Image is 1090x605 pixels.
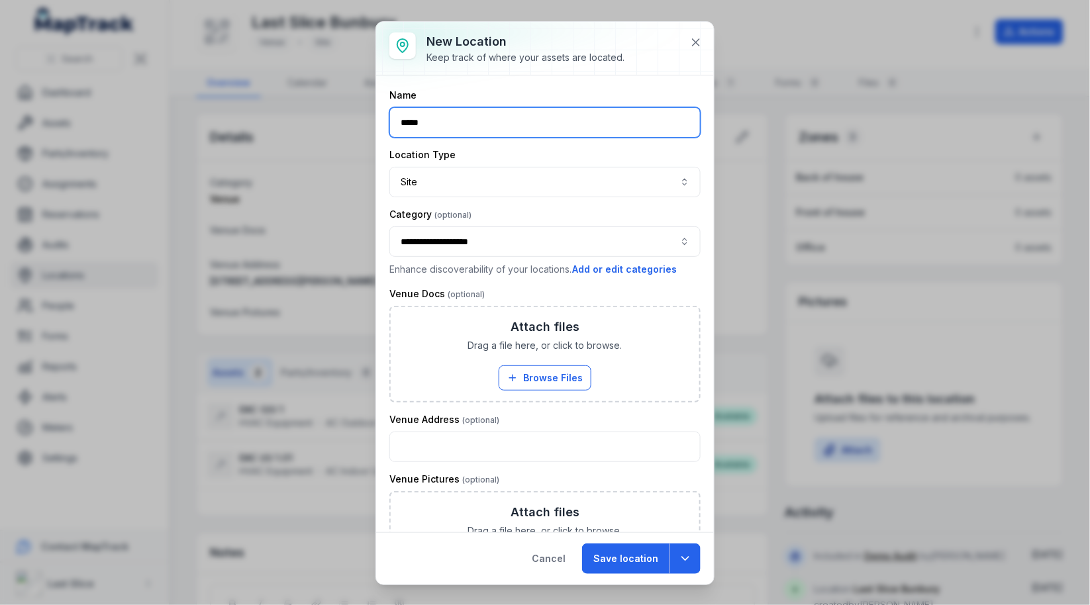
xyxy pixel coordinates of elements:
[389,89,417,102] label: Name
[389,167,701,197] button: Site
[389,413,499,426] label: Venue Address
[389,262,701,277] p: Enhance discoverability of your locations.
[520,543,577,574] button: Cancel
[468,339,622,352] span: Drag a file here, or click to browse.
[389,287,485,301] label: Venue Docs
[499,365,591,391] button: Browse Files
[468,524,622,537] span: Drag a file here, or click to browse.
[389,473,499,486] label: Venue Pictures
[426,51,624,64] div: Keep track of where your assets are located.
[426,32,624,51] h3: New location
[511,318,579,336] h3: Attach files
[582,543,669,574] button: Save location
[389,148,456,162] label: Location Type
[571,262,677,277] button: Add or edit categories
[389,208,471,221] label: Category
[511,503,579,522] h3: Attach files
